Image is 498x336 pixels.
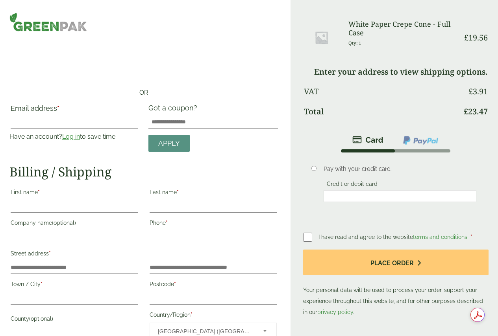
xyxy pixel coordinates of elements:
label: Town / City [11,279,138,292]
bdi: 23.47 [464,106,488,117]
a: Apply [148,135,190,152]
label: Phone [150,217,277,231]
span: (optional) [29,316,53,322]
abbr: required [166,220,168,226]
p: Have an account? to save time [9,132,139,141]
abbr: required [177,189,179,195]
label: Company name [11,217,138,231]
a: privacy policy [317,309,353,315]
h3: White Paper Crepe Cone - Full Case [348,20,458,37]
abbr: required [174,281,176,287]
label: Credit or debit card [324,181,381,189]
span: Apply [158,139,180,148]
th: VAT [304,82,458,101]
bdi: 19.56 [464,32,488,43]
abbr: required [57,104,59,112]
p: Your personal data will be used to process your order, support your experience throughout this we... [303,250,489,318]
p: Pay with your credit card. [324,165,477,173]
label: Got a coupon? [148,104,200,116]
img: ppcp-gateway.png [402,135,439,145]
label: Street address [11,248,138,261]
small: Qty: 1 [348,40,361,46]
h2: Billing / Shipping [9,164,278,179]
abbr: required [41,281,43,287]
iframe: Secure card payment input frame [326,193,474,200]
span: I have read and agree to the website [318,234,469,240]
a: terms and conditions [413,234,467,240]
img: stripe.png [352,135,383,145]
label: Last name [150,187,277,200]
td: Enter your address to view shipping options. [304,62,488,81]
span: £ [464,106,468,117]
bdi: 3.91 [468,86,488,97]
abbr: required [49,250,51,257]
label: Email address [11,105,138,116]
p: — OR — [9,88,278,97]
label: County [11,313,138,327]
th: Total [304,102,458,121]
abbr: required [470,234,472,240]
span: £ [464,32,468,43]
span: (optional) [52,220,76,226]
abbr: required [38,189,40,195]
button: Place order [303,250,489,275]
img: GreenPak Supplies [9,13,87,31]
img: Placeholder [304,20,339,55]
span: £ [468,86,473,97]
label: Postcode [150,279,277,292]
label: First name [11,187,138,200]
a: Log in [62,133,80,140]
iframe: Secure payment button frame [9,63,278,79]
label: Country/Region [150,309,277,323]
abbr: required [191,312,193,318]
